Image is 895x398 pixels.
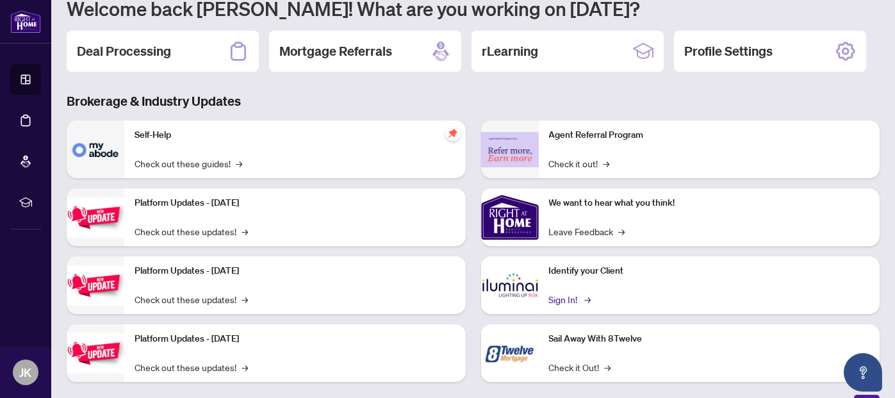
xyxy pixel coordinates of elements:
a: Check it out!→ [549,156,610,170]
span: → [604,156,610,170]
span: → [242,292,248,306]
span: → [605,360,611,374]
button: Open asap [844,353,882,392]
p: We want to hear what you think! [549,196,870,210]
img: Self-Help [67,120,124,178]
span: → [242,360,248,374]
img: logo [10,10,41,33]
p: Identify your Client [549,264,870,278]
span: JK [20,363,32,381]
img: We want to hear what you think! [481,188,539,246]
h2: Deal Processing [77,42,171,60]
img: Platform Updates - June 23, 2025 [67,333,124,374]
a: Check out these updates!→ [135,292,248,306]
img: Sail Away With 8Twelve [481,324,539,382]
span: → [236,156,242,170]
p: Agent Referral Program [549,128,870,142]
h2: rLearning [482,42,538,60]
p: Platform Updates - [DATE] [135,196,456,210]
a: Check it Out!→ [549,360,611,374]
img: Platform Updates - July 8, 2025 [67,265,124,306]
h3: Brokerage & Industry Updates [67,92,880,110]
p: Sail Away With 8Twelve [549,332,870,346]
img: Identify your Client [481,256,539,314]
span: pushpin [445,126,461,141]
span: → [585,292,591,306]
a: Check out these guides!→ [135,156,242,170]
p: Self-Help [135,128,456,142]
img: Platform Updates - July 21, 2025 [67,197,124,238]
img: Agent Referral Program [481,132,539,167]
a: Sign In!→ [549,292,589,306]
a: Check out these updates!→ [135,224,248,238]
h2: Profile Settings [684,42,773,60]
a: Check out these updates!→ [135,360,248,374]
span: → [619,224,625,238]
h2: Mortgage Referrals [279,42,392,60]
p: Platform Updates - [DATE] [135,332,456,346]
p: Platform Updates - [DATE] [135,264,456,278]
span: → [242,224,248,238]
a: Leave Feedback→ [549,224,625,238]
